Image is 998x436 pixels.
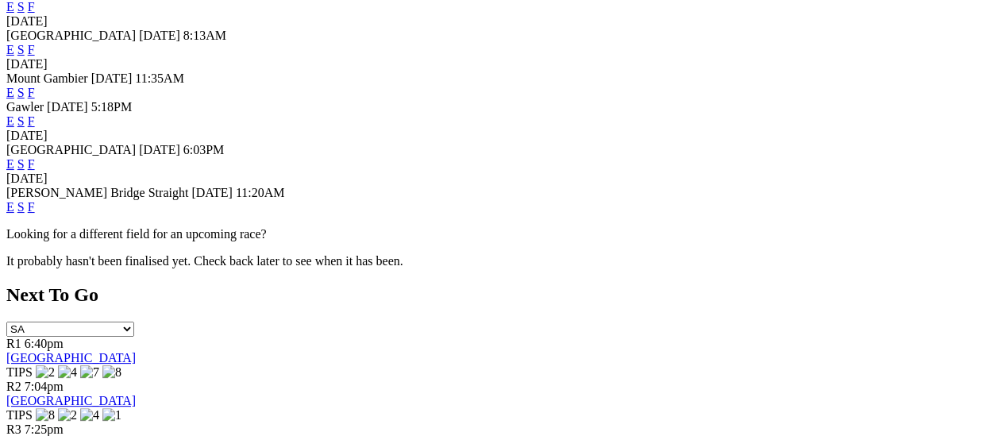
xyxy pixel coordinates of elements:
[6,14,992,29] div: [DATE]
[58,365,77,380] img: 4
[6,394,136,407] a: [GEOGRAPHIC_DATA]
[91,100,133,114] span: 5:18PM
[80,408,99,422] img: 4
[6,57,992,71] div: [DATE]
[17,200,25,214] a: S
[6,100,44,114] span: Gawler
[25,422,64,436] span: 7:25pm
[191,186,233,199] span: [DATE]
[25,337,64,350] span: 6:40pm
[183,143,225,156] span: 6:03PM
[102,365,121,380] img: 8
[36,365,55,380] img: 2
[6,129,992,143] div: [DATE]
[28,43,35,56] a: F
[6,86,14,99] a: E
[135,71,184,85] span: 11:35AM
[36,408,55,422] img: 8
[6,284,992,306] h2: Next To Go
[6,380,21,393] span: R2
[17,114,25,128] a: S
[6,43,14,56] a: E
[139,143,180,156] span: [DATE]
[17,86,25,99] a: S
[28,200,35,214] a: F
[6,143,136,156] span: [GEOGRAPHIC_DATA]
[6,337,21,350] span: R1
[6,172,992,186] div: [DATE]
[6,114,14,128] a: E
[28,157,35,171] a: F
[47,100,88,114] span: [DATE]
[28,114,35,128] a: F
[6,71,88,85] span: Mount Gambier
[6,157,14,171] a: E
[6,186,188,199] span: [PERSON_NAME] Bridge Straight
[6,29,136,42] span: [GEOGRAPHIC_DATA]
[80,365,99,380] img: 7
[28,86,35,99] a: F
[6,200,14,214] a: E
[6,422,21,436] span: R3
[102,408,121,422] img: 1
[139,29,180,42] span: [DATE]
[6,254,403,268] partial: It probably hasn't been finalised yet. Check back later to see when it has been.
[6,351,136,365] a: [GEOGRAPHIC_DATA]
[6,365,33,379] span: TIPS
[58,408,77,422] img: 2
[17,157,25,171] a: S
[183,29,226,42] span: 8:13AM
[91,71,133,85] span: [DATE]
[25,380,64,393] span: 7:04pm
[6,227,992,241] p: Looking for a different field for an upcoming race?
[17,43,25,56] a: S
[236,186,285,199] span: 11:20AM
[6,408,33,422] span: TIPS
